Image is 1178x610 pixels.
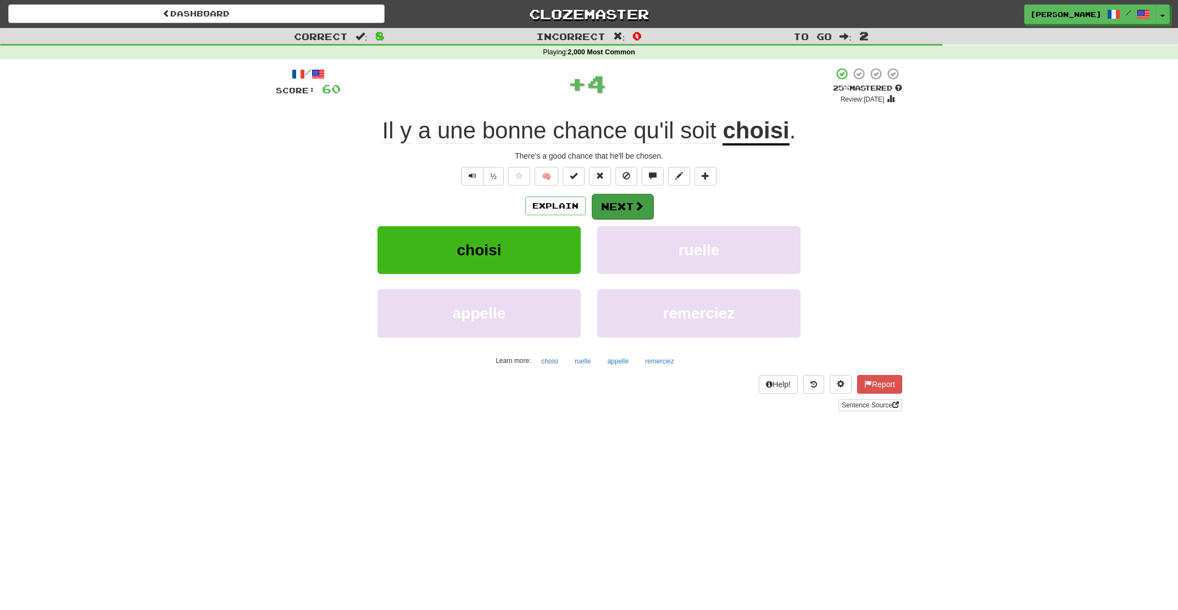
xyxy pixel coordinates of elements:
span: y [400,117,412,144]
button: Play sentence audio (ctl+space) [462,167,484,186]
button: Discuss sentence (alt+u) [642,167,664,186]
button: ½ [483,167,504,186]
span: ruelle [679,242,720,259]
button: Report [857,375,902,394]
span: choisi [457,242,502,259]
span: Il [382,117,394,144]
button: Set this sentence to 100% Mastered (alt+m) [563,167,585,186]
span: Incorrect [536,31,605,42]
button: Ignore sentence (alt+i) [615,167,637,186]
span: remerciez [663,305,735,322]
button: remerciez [597,289,801,337]
button: appelle [601,353,635,370]
span: 60 [322,82,341,96]
span: 0 [632,29,642,42]
strong: 2,000 Most Common [568,48,635,56]
span: . [790,117,796,143]
button: choisi [535,353,564,370]
button: appelle [377,289,581,337]
span: Correct [294,31,348,42]
small: Review: [DATE] [841,96,885,103]
div: / [276,67,341,81]
div: There's a good chance that he'll be chosen. [276,150,902,161]
button: Help! [759,375,798,394]
span: une [437,117,476,144]
span: qu'il [634,117,674,144]
span: Score: [276,86,315,95]
button: Reset to 0% Mastered (alt+r) [589,167,611,186]
span: / [1126,9,1131,16]
button: Round history (alt+y) [803,375,824,394]
button: ruelle [597,226,801,274]
button: Edit sentence (alt+d) [668,167,690,186]
button: Explain [525,197,586,215]
a: [PERSON_NAME] / [1024,4,1156,24]
span: 4 [587,70,606,97]
span: To go [793,31,832,42]
span: : [355,32,368,41]
button: Add to collection (alt+a) [694,167,716,186]
div: Mastered [833,83,902,93]
button: remerciez [639,353,680,370]
span: 2 [859,29,869,42]
a: Dashboard [8,4,385,23]
span: chance [553,117,627,144]
span: + [568,67,587,100]
button: 🧠 [535,167,558,186]
u: choisi [723,117,789,145]
button: Next [592,194,653,219]
span: appelle [453,305,505,322]
a: Clozemaster [401,4,777,24]
button: Favorite sentence (alt+f) [508,167,530,186]
span: 25 % [833,83,849,92]
a: Sentence Source [838,399,902,411]
span: : [613,32,625,41]
span: 8 [375,29,385,42]
span: bonne [482,117,547,144]
span: a [418,117,431,144]
button: ruelle [569,353,597,370]
span: : [840,32,852,41]
div: Text-to-speech controls [459,167,504,186]
span: soit [680,117,716,144]
small: Learn more: [496,357,531,365]
span: [PERSON_NAME] [1030,9,1102,19]
button: choisi [377,226,581,274]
